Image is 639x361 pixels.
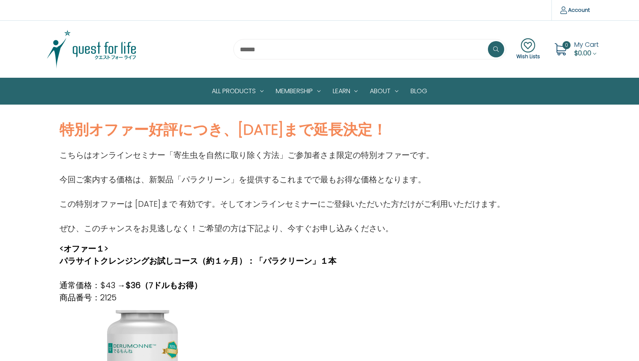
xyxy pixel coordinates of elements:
a: Cart with 0 items [574,40,599,58]
strong: 特別オファー好評につき、[DATE]まで延長決定！ [59,119,387,140]
a: Membership [270,78,327,104]
strong: パラサイトクレンジングお試しコース（約１ヶ月）：「パラクリーン」１本 [59,255,336,267]
a: About [364,78,404,104]
span: 0 [562,41,571,49]
p: 通常価格：$43 → [59,279,336,291]
span: $0.00 [574,48,591,58]
strong: $36（7ドルもお得） [125,280,202,291]
p: こちらはオンラインセミナー「寄生虫を自然に取り除く方法」ご参加者さま限定の特別オファーです。 [59,149,505,161]
p: この特別オファーは [DATE]まで 有効です。そしてオンラインセミナーにご登録いただいた方だけがご利用いただけます。 [59,198,505,210]
a: Learn [327,78,364,104]
span: My Cart [574,40,599,49]
p: ぜひ、このチャンスをお見逃しなく！ご希望の方は下記より、今すぐお申し込みください。 [59,222,505,234]
p: 今回ご案内する価格は、新製品「パラクリーン」を提供するこれまでで最もお得な価格となります。 [59,173,505,186]
p: 商品番号：2125 [59,291,336,304]
img: Quest Group [41,29,143,70]
strong: <オファー１> [59,243,108,254]
a: Blog [404,78,433,104]
a: All Products [206,78,270,104]
a: Wish Lists [516,38,540,60]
